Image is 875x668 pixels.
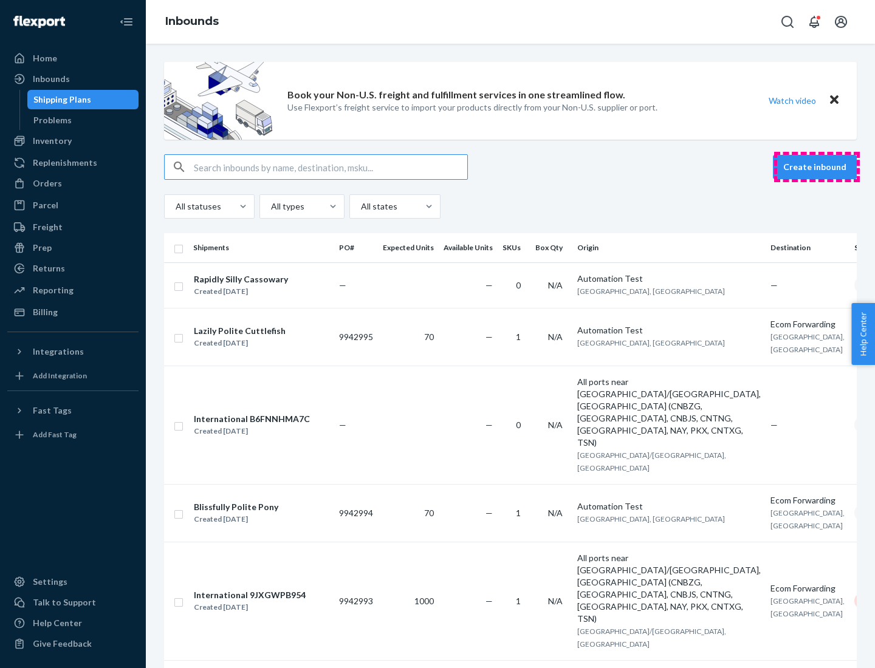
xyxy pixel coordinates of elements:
[439,233,498,262] th: Available Units
[194,589,306,601] div: International 9JXGWPB954
[194,513,278,525] div: Created [DATE]
[424,508,434,518] span: 70
[334,484,378,542] td: 9942994
[33,262,65,274] div: Returns
[287,101,657,114] p: Use Flexport’s freight service to import your products directly from your Non-U.S. supplier or port.
[572,233,766,262] th: Origin
[498,233,530,262] th: SKUs
[486,420,493,430] span: —
[7,281,139,300] a: Reporting
[33,638,92,650] div: Give Feedback
[33,429,77,440] div: Add Fast Tag
[114,10,139,34] button: Close Navigation
[194,601,306,613] div: Created [DATE]
[577,338,725,347] span: [GEOGRAPHIC_DATA], [GEOGRAPHIC_DATA]
[7,131,139,151] a: Inventory
[486,332,493,342] span: —
[516,596,521,606] span: 1
[7,425,139,445] a: Add Fast Tag
[7,217,139,237] a: Freight
[414,596,434,606] span: 1000
[7,401,139,420] button: Fast Tags
[334,233,378,262] th: PO#
[7,238,139,257] a: Prep
[548,508,563,518] span: N/A
[770,318,845,330] div: Ecom Forwarding
[33,346,84,358] div: Integrations
[577,324,761,336] div: Automation Test
[194,425,310,437] div: Created [DATE]
[7,302,139,322] a: Billing
[770,494,845,506] div: Ecom Forwarding
[27,111,139,130] a: Problems
[548,332,563,342] span: N/A
[33,157,97,169] div: Replenishments
[188,233,334,262] th: Shipments
[334,542,378,660] td: 9942993
[287,88,625,102] p: Book your Non-U.S. freight and fulfillment services in one streamlined flow.
[770,420,778,430] span: —
[7,342,139,361] button: Integrations
[486,280,493,290] span: —
[548,280,563,290] span: N/A
[851,303,875,365] button: Help Center
[33,617,82,629] div: Help Center
[486,596,493,606] span: —
[7,613,139,633] a: Help Center
[194,285,288,298] div: Created [DATE]
[775,10,800,34] button: Open Search Box
[360,200,361,213] input: All states
[7,259,139,278] a: Returns
[516,508,521,518] span: 1
[766,233,849,262] th: Destination
[33,177,62,189] div: Orders
[165,15,219,28] a: Inbounds
[156,4,228,39] ol: breadcrumbs
[339,420,346,430] span: —
[516,280,521,290] span: 0
[516,332,521,342] span: 1
[7,366,139,386] a: Add Integration
[577,273,761,285] div: Automation Test
[548,420,563,430] span: N/A
[33,135,72,147] div: Inventory
[773,155,857,179] button: Create inbound
[7,49,139,68] a: Home
[577,376,761,449] div: All ports near [GEOGRAPHIC_DATA]/[GEOGRAPHIC_DATA], [GEOGRAPHIC_DATA] (CNBZG, [GEOGRAPHIC_DATA], ...
[7,174,139,193] a: Orders
[7,153,139,172] a: Replenishments
[516,420,521,430] span: 0
[829,10,853,34] button: Open account menu
[33,306,58,318] div: Billing
[770,582,845,595] div: Ecom Forwarding
[378,233,439,262] th: Expected Units
[802,10,826,34] button: Open notifications
[577,451,726,472] span: [GEOGRAPHIC_DATA]/[GEOGRAPHIC_DATA], [GEOGRAPHIC_DATA]
[761,92,824,109] button: Watch video
[194,501,278,513] div: Blissfully Polite Pony
[7,196,139,215] a: Parcel
[530,233,572,262] th: Box Qty
[33,596,96,608] div: Talk to Support
[194,325,286,337] div: Lazily Polite Cuttlefish
[339,280,346,290] span: —
[13,16,65,28] img: Flexport logo
[33,404,72,417] div: Fast Tags
[194,413,310,425] div: International B6FNNHMA7C
[194,155,467,179] input: Search inbounds by name, destination, msku...
[33,114,72,126] div: Problems
[770,280,778,290] span: —
[33,221,63,233] div: Freight
[33,242,52,254] div: Prep
[7,593,139,612] a: Talk to Support
[577,627,726,649] span: [GEOGRAPHIC_DATA]/[GEOGRAPHIC_DATA], [GEOGRAPHIC_DATA]
[770,508,845,530] span: [GEOGRAPHIC_DATA], [GEOGRAPHIC_DATA]
[33,52,57,64] div: Home
[577,500,761,513] div: Automation Test
[7,69,139,89] a: Inbounds
[33,576,67,588] div: Settings
[33,284,74,296] div: Reporting
[33,94,91,106] div: Shipping Plans
[826,92,842,109] button: Close
[334,308,378,366] td: 9942995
